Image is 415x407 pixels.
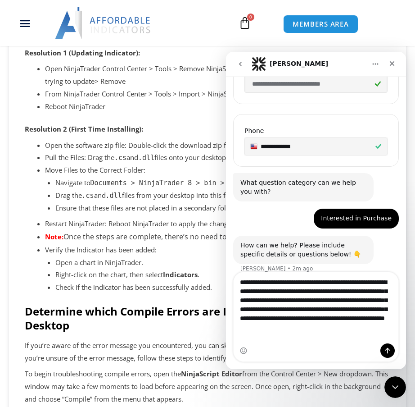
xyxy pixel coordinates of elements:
[226,52,406,369] iframe: Intercom live chat
[45,232,63,241] span: Note:
[7,121,148,150] div: What question category can we help you with?
[55,269,391,281] li: Right-click on the chart, then select .
[7,184,173,232] div: Solomon says…
[7,157,173,184] div: Bill says…
[88,157,173,177] div: Interested in Purchase
[25,339,390,365] p: If you’re aware of the error message you encountered, you can skip this section and locate the sp...
[138,154,154,162] code: .dll
[106,192,122,200] code: .dll
[25,368,390,406] p: To begin troubleshooting compile errors, open the from the Control Center > New dropdown. This wi...
[45,244,390,294] li: Verify the Indicator has been added:
[14,214,87,220] div: [PERSON_NAME] • 2m ago
[18,23,162,41] input: Enter your email
[163,270,198,279] strong: Indicators
[8,220,172,281] textarea: Message…
[45,139,390,152] li: Open the software zip file: Double-click the download zip file in File Manager.
[14,295,21,302] button: Emoji picker
[82,192,94,200] code: .cs
[283,15,358,33] a: MEMBERS AREA
[14,127,140,144] div: What question category can we help you with?
[25,304,390,332] h2: Determine which Compile Errors are Impacting NinjaTrader Desktop
[45,164,390,214] li: Move Files to the Correct Folder:
[7,184,148,212] div: How can we help? Please include specific details or questions below! 👇[PERSON_NAME] • 2m ago
[225,10,265,36] a: 0
[114,154,126,162] code: .cs
[63,232,388,242] span: Once the steps are complete, there’s no need to reimport the indicator; it will already be added.
[25,48,140,57] strong: Resolution 1 (Updating Indicator):
[45,101,390,113] li: Reboot NinjaTrader
[45,218,390,230] li: Restart NinjaTrader: Reboot NinjaTrader to apply the changes.
[55,189,391,202] li: Drag the and files from your desktop into this folder.
[95,162,166,171] div: Interested in Purchase
[7,121,173,157] div: Solomon says…
[247,14,254,21] span: 0
[293,21,349,27] span: MEMBERS AREA
[7,59,173,121] div: Solomon says…
[384,376,406,398] iframe: Intercom live chat
[154,292,169,306] button: Send a message…
[18,86,162,104] input: Phone number
[55,202,391,215] p: Ensure that these files are not placed in a secondary folder within the Custom directory.
[25,124,143,133] strong: Resolution 2 (First Time Installing):
[5,14,45,32] div: Menu Toggle
[55,256,391,269] li: Open a chart in NinjaTrader.
[90,179,253,187] code: Documents > NinjaTrader 8 > bin > Custom
[181,369,242,378] strong: NinjaScript Editor
[45,151,390,164] li: Pull the Files: Drag the and files onto your desktop.
[14,189,140,207] div: How can we help? Please include specific details or questions below! 👇
[55,177,391,189] li: Navigate to .
[45,63,390,88] li: Open NinjaTrader Control Center > Tools > Remove NinjaScript Assembly > Select the Software name ...
[18,74,162,83] div: Phone
[45,88,390,101] li: From NinjaTrader Control Center > Tools > Import > NinjaScript Add-On > Select download zip file ...
[55,7,152,39] img: LogoAI | Affordable Indicators – NinjaTrader
[55,281,391,294] li: Check if the indicator has been successfully added.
